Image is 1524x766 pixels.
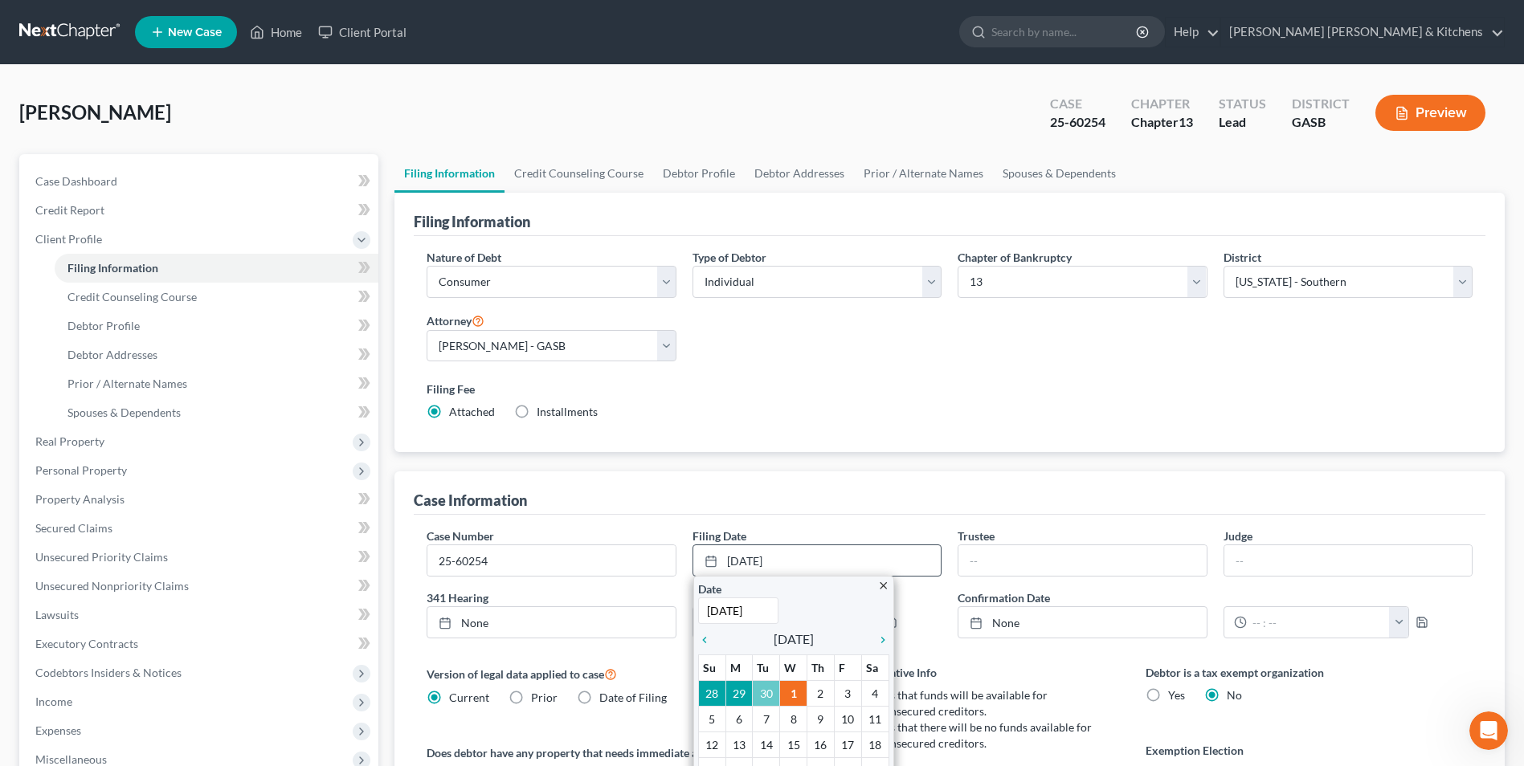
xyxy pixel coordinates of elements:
[1131,95,1193,113] div: Chapter
[958,545,1206,576] input: --
[10,6,41,37] button: go back
[1166,18,1220,47] a: Help
[26,286,251,348] div: If you’ve had multiple failed attempts after waiting 10 minutes and need to file by the end of th...
[427,311,484,330] label: Attorney
[35,492,125,506] span: Property Analysis
[693,249,766,266] label: Type of Debtor
[35,434,104,448] span: Real Property
[868,634,889,646] i: chevron_right
[76,526,89,539] button: Gif picker
[19,100,171,124] span: [PERSON_NAME]
[35,463,127,477] span: Personal Property
[531,691,558,704] span: Prior
[698,732,725,758] td: 12
[725,655,753,681] th: M
[414,491,527,510] div: Case Information
[13,126,264,422] div: 🚨 Notice: MFA Filing Issue 🚨We’ve noticed some users are not receiving the MFA pop-up when filing...
[35,521,112,535] span: Secured Claims
[427,249,501,266] label: Nature of Debt
[698,634,719,646] i: chevron_left
[427,545,675,576] input: Enter case number...
[950,589,1481,606] label: Confirmation Date
[13,126,308,457] div: Emma says…
[78,20,110,36] p: Active
[698,597,778,624] input: 1/1/2013
[427,607,675,638] a: None
[35,695,72,708] span: Income
[807,732,835,758] td: 16
[1292,95,1350,113] div: District
[282,6,311,35] div: Close
[168,26,222,39] span: New Case
[725,707,753,732] td: 6
[861,655,889,681] th: Sa
[809,688,1048,718] span: Debtor estimates that funds will be available for distribution to unsecured creditors.
[67,377,187,390] span: Prior / Alternate Names
[102,526,115,539] button: Start recording
[861,732,889,758] td: 18
[22,514,378,543] a: Secured Claims
[993,154,1126,193] a: Spouses & Dependents
[653,154,745,193] a: Debtor Profile
[78,8,182,20] h1: [PERSON_NAME]
[1227,688,1242,702] span: No
[35,637,138,650] span: Executory Contracts
[55,312,378,340] a: Debtor Profile
[725,681,753,707] td: 29
[22,543,378,572] a: Unsecured Priority Claims
[834,681,861,707] td: 3
[693,545,941,576] a: [DATE]
[1375,95,1485,131] button: Preview
[35,203,104,217] span: Credit Report
[861,681,889,707] td: 4
[698,681,725,707] td: 28
[807,707,835,732] td: 9
[753,732,780,758] td: 14
[1219,113,1266,132] div: Lead
[26,357,251,404] div: Our team is actively investigating this issue and will provide updates as soon as more informatio...
[537,405,598,418] span: Installments
[877,580,889,592] i: close
[95,231,190,244] b: 10 full minutes
[26,160,251,207] div: We’ve noticed some users are not receiving the MFA pop-up when filing [DATE].
[46,9,72,35] img: Profile image for Emma
[1146,742,1473,759] label: Exemption Election
[780,655,807,681] th: W
[427,744,754,761] label: Does debtor have any property that needs immediate attention?
[1292,113,1350,132] div: GASB
[1050,95,1105,113] div: Case
[780,681,807,707] td: 1
[22,572,378,601] a: Unsecured Nonpriority Claims
[991,17,1138,47] input: Search by name...
[26,425,152,434] div: [PERSON_NAME] • 3h ago
[1469,711,1508,750] iframe: Intercom live chat
[809,720,1092,750] span: Debtor estimates that there will be no funds available for distribution to unsecured creditors.
[22,167,378,196] a: Case Dashboard
[26,136,213,149] b: 🚨 Notice: MFA Filing Issue 🚨
[698,707,725,732] td: 5
[419,589,950,606] label: 341 Hearing
[753,655,780,681] th: Tu
[310,18,415,47] a: Client Portal
[861,707,889,732] td: 11
[1224,249,1261,266] label: District
[693,528,746,544] label: Filing Date
[67,348,157,361] span: Debtor Addresses
[780,732,807,758] td: 15
[854,154,993,193] a: Prior / Alternate Names
[834,732,861,758] td: 17
[698,581,721,597] label: Date
[599,691,667,704] span: Date of Filing
[427,664,754,683] label: Version of legal data applied to case
[834,655,861,681] th: F
[67,290,197,304] span: Credit Counseling Course
[958,249,1072,266] label: Chapter of Bankruptcy
[1050,113,1105,132] div: 25-60254
[449,691,489,704] span: Current
[958,607,1206,638] a: None
[22,196,378,225] a: Credit Report
[22,601,378,630] a: Lawsuits
[753,707,780,732] td: 7
[22,485,378,514] a: Property Analysis
[1131,113,1193,132] div: Chapter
